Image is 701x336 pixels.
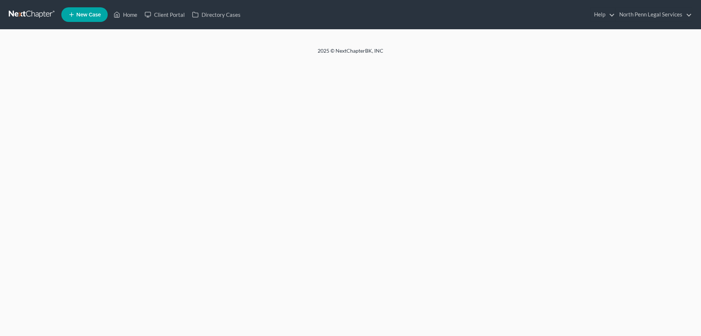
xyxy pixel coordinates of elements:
[616,8,692,21] a: North Penn Legal Services
[142,47,559,60] div: 2025 © NextChapterBK, INC
[590,8,615,21] a: Help
[188,8,244,21] a: Directory Cases
[61,7,108,22] new-legal-case-button: New Case
[110,8,141,21] a: Home
[141,8,188,21] a: Client Portal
